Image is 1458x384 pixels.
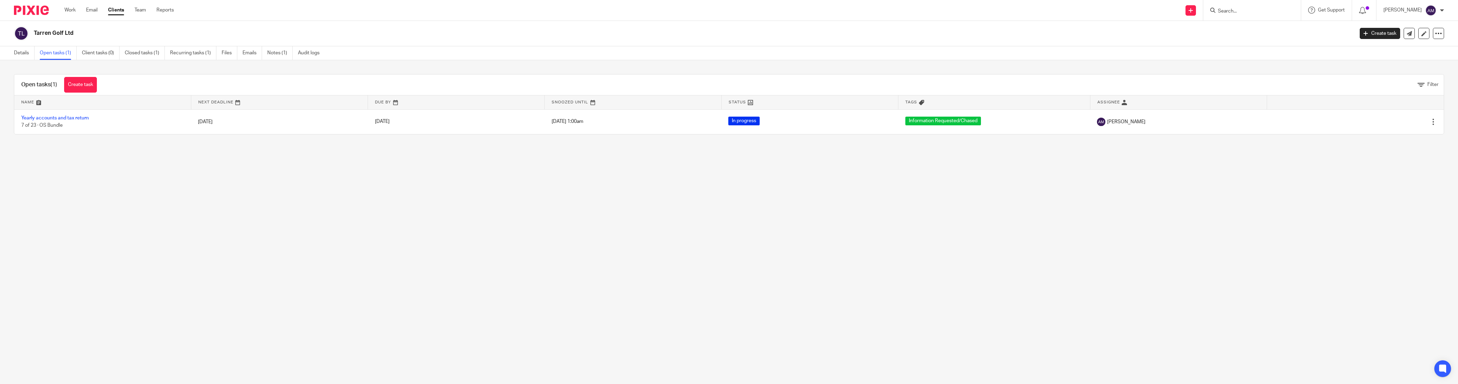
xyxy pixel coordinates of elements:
a: Email [86,7,98,14]
span: Filter [1427,82,1438,87]
a: Client tasks (0) [82,46,120,60]
a: Files [222,46,237,60]
a: Notes (1) [267,46,293,60]
a: Reports [156,7,174,14]
p: [PERSON_NAME] [1383,7,1422,14]
span: [PERSON_NAME] [1107,118,1145,125]
input: Search [1217,8,1280,15]
span: Tags [905,100,917,104]
img: svg%3E [14,26,29,41]
span: Status [729,100,746,104]
a: Recurring tasks (1) [170,46,216,60]
img: Pixie [14,6,49,15]
h2: Tarren Golf Ltd [34,30,1086,37]
img: svg%3E [1097,118,1105,126]
span: Information Requested/Chased [905,117,981,125]
span: In progress [728,117,760,125]
a: Work [64,7,76,14]
a: Team [135,7,146,14]
span: Get Support [1318,8,1345,13]
span: [DATE] [375,119,390,124]
a: Create task [1360,28,1400,39]
a: Clients [108,7,124,14]
a: Create task [64,77,97,93]
h1: Open tasks [21,81,57,88]
a: Yearly accounts and tax return [21,116,89,120]
span: 7 of 23 · OS Bundle [21,123,63,128]
a: Emails [243,46,262,60]
span: Snoozed Until [552,100,588,104]
td: [DATE] [191,109,368,134]
a: Open tasks (1) [40,46,77,60]
a: Audit logs [298,46,325,60]
img: svg%3E [1425,5,1436,16]
span: [DATE] 1:00am [552,119,583,124]
a: Details [14,46,34,60]
span: (1) [51,82,57,87]
a: Closed tasks (1) [125,46,165,60]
